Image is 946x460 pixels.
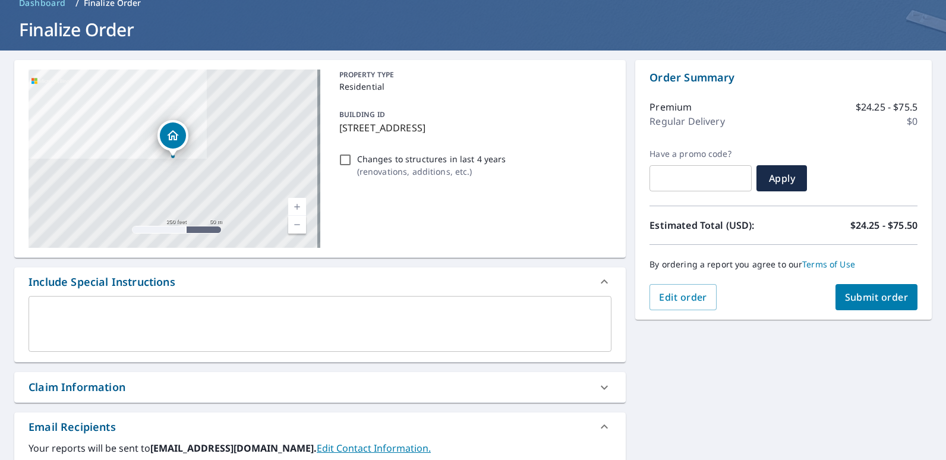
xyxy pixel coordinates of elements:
p: Premium [649,100,692,114]
button: Edit order [649,284,717,310]
div: Claim Information [14,372,626,402]
div: Email Recipients [29,419,116,435]
a: Terms of Use [802,259,855,270]
p: $24.25 - $75.50 [850,218,917,232]
a: Current Level 17, Zoom In [288,198,306,216]
b: [EMAIL_ADDRESS][DOMAIN_NAME]. [150,442,317,455]
div: Claim Information [29,379,125,395]
p: BUILDING ID [339,109,385,119]
div: Email Recipients [14,412,626,441]
span: Apply [766,172,797,185]
button: Submit order [835,284,918,310]
p: Regular Delivery [649,114,724,128]
span: Edit order [659,291,707,304]
p: Estimated Total (USD): [649,218,783,232]
h1: Finalize Order [14,17,932,42]
p: Order Summary [649,70,917,86]
p: $24.25 - $75.5 [856,100,917,114]
p: PROPERTY TYPE [339,70,607,80]
p: Residential [339,80,607,93]
a: Current Level 17, Zoom Out [288,216,306,234]
p: [STREET_ADDRESS] [339,121,607,135]
button: Apply [756,165,807,191]
div: Include Special Instructions [29,274,175,290]
label: Have a promo code? [649,149,752,159]
div: Dropped pin, building 1, Residential property, 14648 Blueberry Ct Rosemount, MN 55068 [157,120,188,157]
p: ( renovations, additions, etc. ) [357,165,506,178]
p: By ordering a report you agree to our [649,259,917,270]
span: Submit order [845,291,909,304]
label: Your reports will be sent to [29,441,611,455]
div: Include Special Instructions [14,267,626,296]
p: $0 [907,114,917,128]
a: EditContactInfo [317,442,431,455]
p: Changes to structures in last 4 years [357,153,506,165]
